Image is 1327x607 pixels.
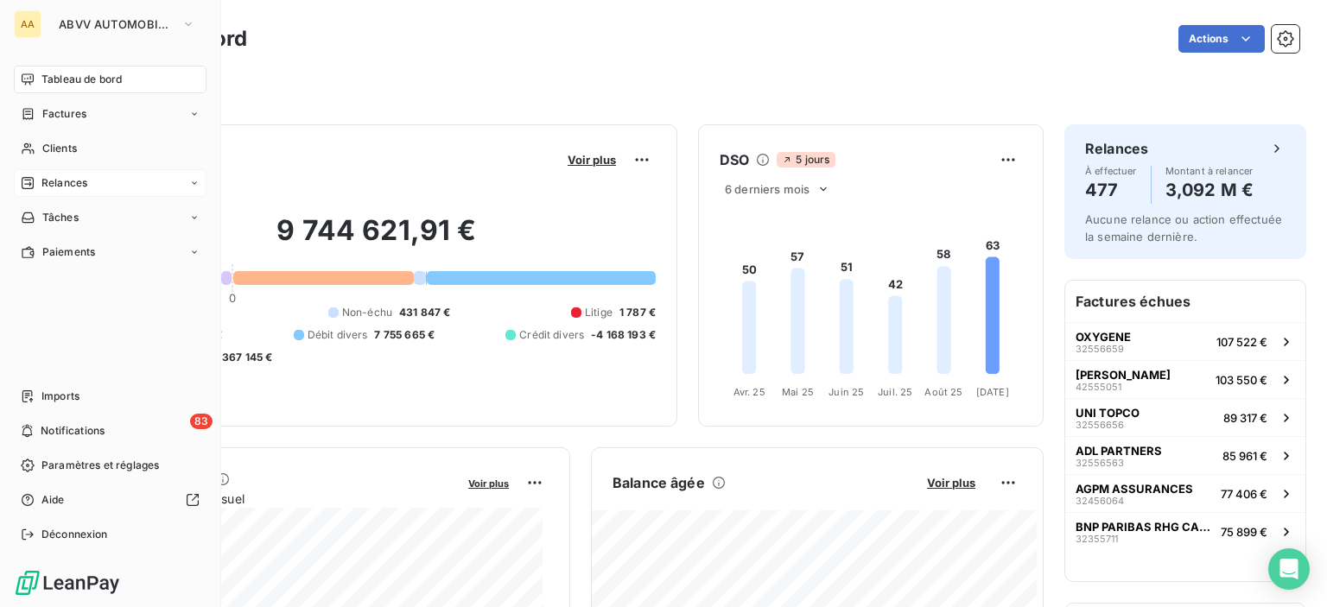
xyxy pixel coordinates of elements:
span: -367 145 € [217,350,273,365]
h6: DSO [720,149,749,170]
button: OXYGENE32556659107 522 € [1065,322,1305,360]
span: 42555051 [1076,382,1121,392]
tspan: Mai 25 [782,386,814,398]
span: Voir plus [927,476,975,490]
span: Chiffre d'affaires mensuel [98,490,456,508]
a: Aide [14,486,206,514]
span: Débit divers [308,327,368,343]
span: [PERSON_NAME] [1076,368,1171,382]
span: 85 961 € [1222,449,1267,463]
span: OXYGENE [1076,330,1131,344]
button: Voir plus [922,475,981,490]
div: Open Intercom Messenger [1268,548,1310,590]
span: 83 [190,414,213,429]
span: 75 899 € [1221,525,1267,539]
span: Voir plus [468,477,509,490]
span: 5 jours [777,152,835,168]
span: 32556656 [1076,420,1124,430]
span: Tableau de bord [41,72,122,87]
span: Notifications [41,423,105,439]
span: 7 755 665 € [374,327,435,343]
span: 32355711 [1076,534,1118,544]
span: Relances [41,175,87,191]
span: BNP PARIBAS RHG CARFLEX [1076,520,1214,534]
span: Aide [41,492,65,508]
span: Déconnexion [41,527,108,542]
span: Factures [42,106,86,122]
h6: Factures échues [1065,281,1305,322]
span: UNI TOPCO [1076,406,1140,420]
tspan: [DATE] [976,386,1009,398]
img: Logo LeanPay [14,569,121,597]
span: Montant à relancer [1165,166,1254,176]
tspan: Juin 25 [829,386,864,398]
span: 89 317 € [1223,411,1267,425]
span: -4 168 193 € [591,327,656,343]
h6: Relances [1085,138,1148,159]
tspan: Juil. 25 [878,386,912,398]
span: 103 550 € [1216,373,1267,387]
span: Voir plus [568,153,616,167]
button: ADL PARTNERS3255656385 961 € [1065,436,1305,474]
button: Voir plus [562,152,621,168]
span: Crédit divers [519,327,584,343]
span: 32556563 [1076,458,1124,468]
h6: Balance âgée [613,472,705,493]
span: Clients [42,141,77,156]
h4: 3,092 M € [1165,176,1254,204]
span: 0 [229,291,236,305]
h2: 9 744 621,91 € [98,213,656,265]
span: 107 522 € [1216,335,1267,349]
span: 1 787 € [619,305,656,320]
span: 32456064 [1076,496,1124,506]
span: 77 406 € [1221,487,1267,501]
button: UNI TOPCO3255665689 317 € [1065,398,1305,436]
button: Voir plus [463,475,514,490]
span: Imports [41,389,79,404]
button: BNP PARIBAS RHG CARFLEX3235571175 899 € [1065,512,1305,550]
span: À effectuer [1085,166,1137,176]
span: Litige [585,305,613,320]
span: 431 847 € [399,305,450,320]
div: AA [14,10,41,38]
h4: 477 [1085,176,1137,204]
span: AGPM ASSURANCES [1076,482,1193,496]
tspan: Avr. 25 [733,386,765,398]
span: Aucune relance ou action effectuée la semaine dernière. [1085,212,1282,243]
span: Paramètres et réglages [41,458,159,473]
span: Non-échu [342,305,392,320]
span: ADL PARTNERS [1076,444,1162,458]
button: Actions [1178,25,1265,53]
button: [PERSON_NAME]42555051103 550 € [1065,360,1305,398]
tspan: Août 25 [924,386,962,398]
span: Tâches [42,210,79,225]
span: ABVV AUTOMOBILES [59,17,175,31]
span: 32556659 [1076,344,1124,354]
span: Paiements [42,244,95,260]
button: AGPM ASSURANCES3245606477 406 € [1065,474,1305,512]
span: 6 derniers mois [725,182,810,196]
